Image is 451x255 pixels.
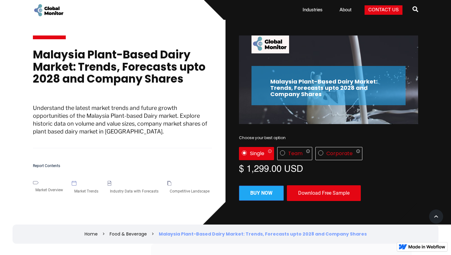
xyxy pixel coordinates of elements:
a: Industries [299,7,326,13]
div: > [152,231,154,237]
h2: Malaysia Plant-Based Dairy Market: Trends, Forecasts upto 2028 and Company Shares [270,79,387,97]
a: home [33,3,64,17]
div: License [239,147,418,160]
div: Market Trends [72,186,101,197]
img: Made in Webflow [408,245,445,249]
div: Industry Data with Forecasts [107,186,161,197]
div: $ 1,299.00 USD [239,163,418,173]
a: Contact Us [365,5,402,15]
a: Buy now [239,186,284,201]
p: Understand the latest market trends and future growth opportunities of the Malaysia Plant-based D... [33,104,212,149]
div: Choose your best option [239,135,418,141]
a: Food & Beverage [110,231,147,237]
h5: Report Contents [33,164,212,168]
div: Corporate [326,150,353,157]
div: Single [250,150,264,157]
div: Market Overview [33,184,65,196]
div: > [102,231,105,237]
div: Team [288,150,303,157]
a: Home [85,231,98,237]
div: Competitive Landscape [167,186,212,197]
div: Download Free Sample [287,185,361,201]
div: Malaysia Plant-Based Dairy Market: Trends, Forecasts upto 2028 and Company Shares [159,231,367,237]
span:  [412,5,418,14]
h1: Malaysia Plant-Based Dairy Market: Trends, Forecasts upto 2028 and Company Shares [33,49,212,91]
a:  [412,4,418,16]
a: About [336,7,355,13]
